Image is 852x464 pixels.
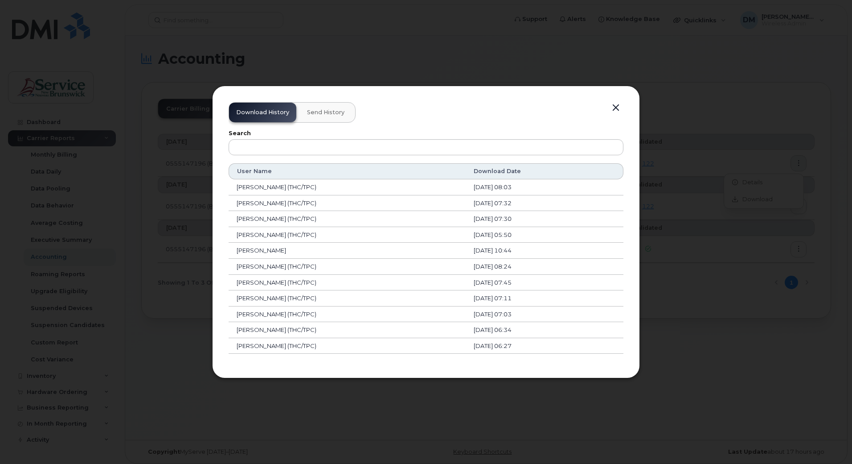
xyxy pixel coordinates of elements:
td: [PERSON_NAME] (THC/TPC) [229,290,466,307]
td: [PERSON_NAME] (THC/TPC) [229,227,466,243]
span: Send History [307,109,344,116]
td: [DATE] 08:24 [466,259,623,275]
td: [DATE] 07:03 [466,307,623,323]
td: [DATE] 07:45 [466,275,623,291]
th: User Name [229,163,466,179]
td: [DATE] 07:30 [466,211,623,227]
td: [DATE] 05:50 [466,227,623,243]
td: [PERSON_NAME] (THC/TPC) [229,179,466,195]
td: [DATE] 07:11 [466,290,623,307]
td: [DATE] 10:44 [466,243,623,259]
td: [PERSON_NAME] (THC/TPC) [229,259,466,275]
td: [DATE] 08:03 [466,179,623,195]
td: [PERSON_NAME] (THC/TPC) [229,195,466,211]
td: [DATE] 06:34 [466,322,623,338]
td: [PERSON_NAME] (THC/TPC) [229,338,466,354]
th: Download Date [466,163,623,179]
label: Search [229,131,623,137]
td: [PERSON_NAME] (THC/TPC) [229,211,466,227]
td: [PERSON_NAME] (THC/TPC) [229,307,466,323]
td: [PERSON_NAME] (THC/TPC) [229,275,466,291]
td: [DATE] 07:32 [466,195,623,211]
td: [PERSON_NAME] [229,243,466,259]
td: [DATE] 06:27 [466,338,623,354]
td: [PERSON_NAME] (THC/TPC) [229,322,466,338]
